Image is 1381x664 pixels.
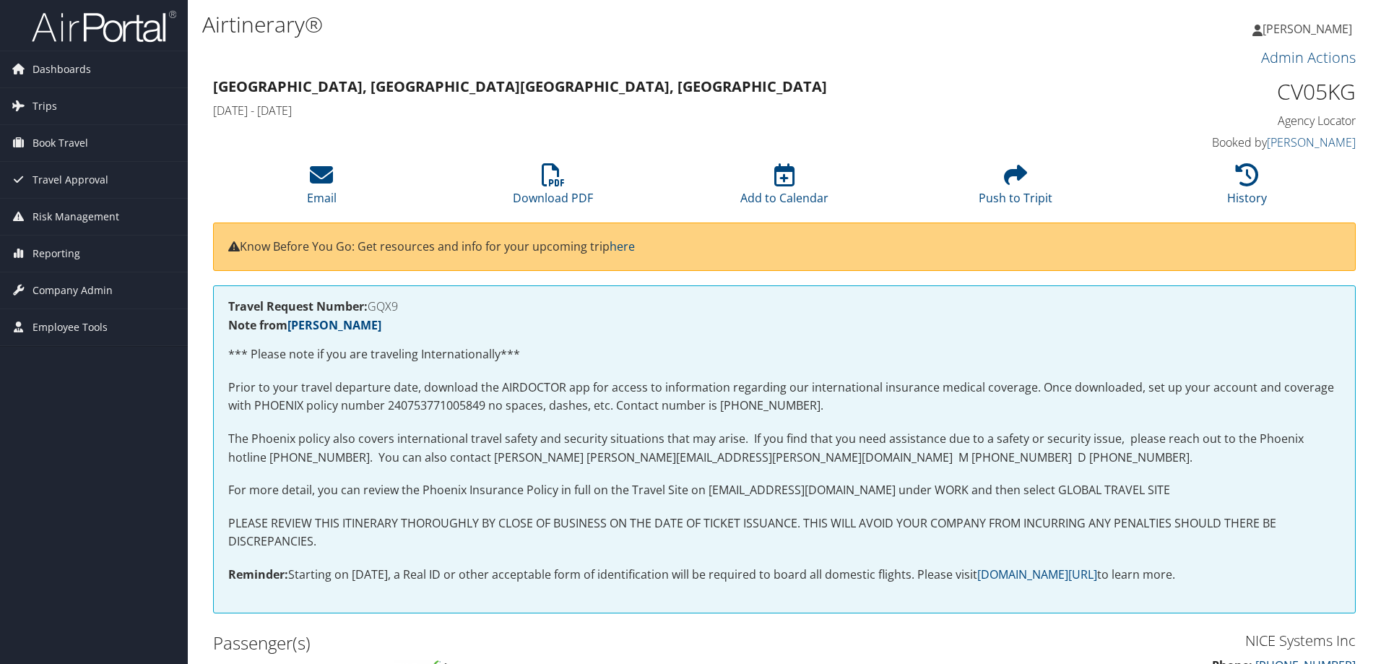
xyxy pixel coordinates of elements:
[202,9,979,40] h1: Airtinerary®
[228,298,368,314] strong: Travel Request Number:
[228,345,1341,364] p: *** Please note if you are traveling Internationally***
[228,379,1341,415] p: Prior to your travel departure date, download the AIRDOCTOR app for access to information regardi...
[979,171,1052,206] a: Push to Tripit
[228,317,381,333] strong: Note from
[1086,77,1356,107] h1: CV05KG
[33,88,57,124] span: Trips
[795,631,1356,651] h3: NICE Systems Inc
[33,199,119,235] span: Risk Management
[610,238,635,254] a: here
[287,317,381,333] a: [PERSON_NAME]
[1267,134,1356,150] a: [PERSON_NAME]
[307,171,337,206] a: Email
[740,171,828,206] a: Add to Calendar
[1252,7,1367,51] a: [PERSON_NAME]
[228,566,1341,585] p: Starting on [DATE], a Real ID or other acceptable form of identification will be required to boar...
[228,301,1341,312] h4: GQX9
[977,566,1097,582] a: [DOMAIN_NAME][URL]
[32,9,176,43] img: airportal-logo.png
[513,171,593,206] a: Download PDF
[228,481,1341,500] p: For more detail, you can review the Phoenix Insurance Policy in full on the Travel Site on [EMAIL...
[33,236,80,272] span: Reporting
[228,430,1341,467] p: The Phoenix policy also covers international travel safety and security situations that may arise...
[1086,113,1356,129] h4: Agency Locator
[1086,134,1356,150] h4: Booked by
[213,77,827,96] strong: [GEOGRAPHIC_DATA], [GEOGRAPHIC_DATA] [GEOGRAPHIC_DATA], [GEOGRAPHIC_DATA]
[213,103,1065,118] h4: [DATE] - [DATE]
[33,125,88,161] span: Book Travel
[1263,21,1352,37] span: [PERSON_NAME]
[33,162,108,198] span: Travel Approval
[1227,171,1267,206] a: History
[228,238,1341,256] p: Know Before You Go: Get resources and info for your upcoming trip
[33,309,108,345] span: Employee Tools
[33,272,113,309] span: Company Admin
[228,514,1341,551] p: PLEASE REVIEW THIS ITINERARY THOROUGHLY BY CLOSE OF BUSINESS ON THE DATE OF TICKET ISSUANCE. THIS...
[228,566,288,582] strong: Reminder:
[213,631,774,655] h2: Passenger(s)
[33,51,91,87] span: Dashboards
[1261,48,1356,67] a: Admin Actions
